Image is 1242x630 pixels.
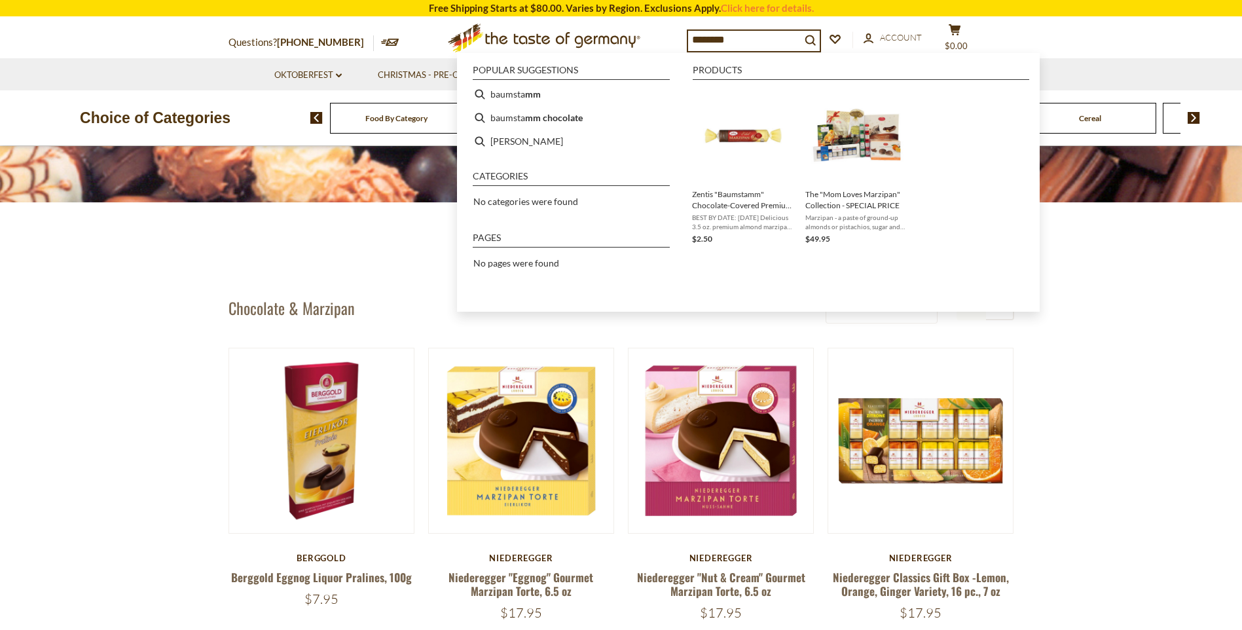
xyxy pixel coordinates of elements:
li: Pages [473,233,670,248]
button: $0.00 [936,24,975,56]
span: $49.95 [805,234,830,244]
span: $17.95 [700,604,742,621]
a: Click here for details. [721,2,814,14]
b: mm chocolate [525,110,583,125]
a: Niederegger "Nut & Cream" Gourmet Marzipan Torte, 6.5 oz [637,569,805,599]
h1: Chocolate & Marzipan [228,298,355,318]
img: Niederegger "Nut & Cream" Gourmet Marzipan Torte, 6.5 oz [629,348,814,534]
a: Christmas - PRE-ORDER [378,68,490,83]
a: Niederegger Classics Gift Box -Lemon, Orange, Ginger Variety, 16 pc., 7 oz [833,569,1009,599]
span: $17.95 [500,604,542,621]
img: Berggold Eggnog Liquor Pralines, 100g [229,348,414,534]
span: Zentis "Baumstamm" Chocolate-Covered Premium Marzipan Nougat Bar, 3.5 oz. - DEAL [692,189,795,211]
a: Mom Loves MarzipanThe "Mom Loves Marzipan" Collection - SPECIAL PRICEMarzipan - a paste of ground... [805,88,908,246]
span: $7.95 [304,591,338,607]
b: mm [525,86,541,102]
a: Account [864,31,922,45]
a: Food By Category [365,113,428,123]
span: $17.95 [900,604,941,621]
div: Berggold [228,553,415,563]
li: Zentis "Baumstamm" Chocolate-Covered Premium Marzipan Nougat Bar, 3.5 oz. - DEAL [687,83,800,251]
div: Niederegger [428,553,615,563]
div: Instant Search Results [457,53,1040,312]
img: next arrow [1188,112,1200,124]
span: Account [880,32,922,43]
span: $0.00 [945,41,968,51]
li: Popular suggestions [473,65,670,80]
li: baumstamm [467,83,675,106]
img: previous arrow [310,112,323,124]
span: $2.50 [692,234,712,244]
span: BEST BY DATE: [DATE] Delicious 3.5 oz. premium almond marzipan loaf, covered with dark chocolate.... [692,213,795,231]
a: [PHONE_NUMBER] [277,36,364,48]
span: No categories were found [473,196,578,207]
p: Questions? [228,34,374,51]
li: The "Mom Loves Marzipan" Collection - SPECIAL PRICE [800,83,913,251]
span: The "Mom Loves Marzipan" Collection - SPECIAL PRICE [805,189,908,211]
span: Marzipan - a paste of ground-up almonds or pistachios, sugar and rose water, covered by milk or d... [805,213,908,231]
a: Cereal [1079,113,1101,123]
a: Oktoberfest [274,68,342,83]
a: Berggold Eggnog Liquor Pralines, 100g [231,569,412,585]
li: Products [693,65,1029,80]
img: Niederegger "Eggnog" Gourmet Marzipan Torte, 6.5 oz [429,348,614,534]
div: Niederegger [828,553,1014,563]
li: zentis baumstamm [467,130,675,153]
a: Zentis "Baumstamm" Chocolate-Covered Premium Marzipan Nougat Bar, 3.5 oz. - DEALBEST BY DATE: [DA... [692,88,795,246]
div: Niederegger [628,553,814,563]
li: Categories [473,172,670,186]
a: Niederegger "Eggnog" Gourmet Marzipan Torte, 6.5 oz [448,569,593,599]
li: baumstamm chocolate [467,106,675,130]
img: Mom Loves Marzipan [809,88,904,183]
span: No pages were found [473,257,559,269]
img: Niederegger Classics Gift Box -Lemon, Orange, Ginger Variety, 16 pc., 7 oz [828,348,1014,534]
